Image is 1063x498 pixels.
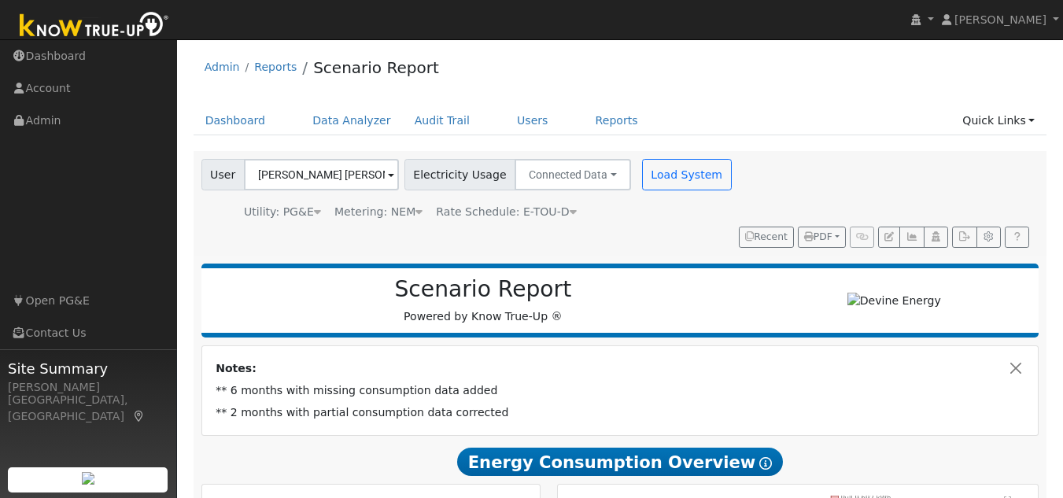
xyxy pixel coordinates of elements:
div: Powered by Know True-Up ® [209,276,758,325]
a: Quick Links [950,106,1046,135]
i: Show Help [759,457,772,470]
a: Audit Trail [403,106,482,135]
a: Admin [205,61,240,73]
button: Recent [739,227,794,249]
span: User [201,159,245,190]
input: Select a User [244,159,399,190]
div: [GEOGRAPHIC_DATA], [GEOGRAPHIC_DATA] [8,392,168,425]
span: PDF [804,231,832,242]
button: Close [1008,360,1024,377]
div: [PERSON_NAME] [8,379,168,396]
span: Energy Consumption Overview [457,448,783,476]
img: retrieve [82,472,94,485]
span: [PERSON_NAME] [954,13,1046,26]
button: Edit User [878,227,900,249]
img: Know True-Up [12,9,177,44]
a: Dashboard [194,106,278,135]
div: Utility: PG&E [244,204,321,220]
span: Electricity Usage [404,159,515,190]
div: Metering: NEM [334,204,423,220]
img: Devine Energy [847,293,941,309]
span: Site Summary [8,358,168,379]
a: Data Analyzer [301,106,403,135]
button: Login As [924,227,948,249]
a: Reports [254,61,297,73]
a: Users [505,106,560,135]
button: Settings [976,227,1001,249]
td: ** 6 months with missing consumption data added [213,379,1028,401]
a: Map [132,410,146,422]
a: Help Link [1005,227,1029,249]
h2: Scenario Report [217,276,749,303]
td: ** 2 months with partial consumption data corrected [213,401,1028,423]
button: Multi-Series Graph [899,227,924,249]
a: Scenario Report [313,58,439,77]
button: Load System [642,159,732,190]
button: Export Interval Data [952,227,976,249]
button: Connected Data [515,159,631,190]
span: Alias: HETOUD [436,205,576,218]
a: Reports [584,106,650,135]
strong: Notes: [216,362,257,374]
button: PDF [798,227,846,249]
